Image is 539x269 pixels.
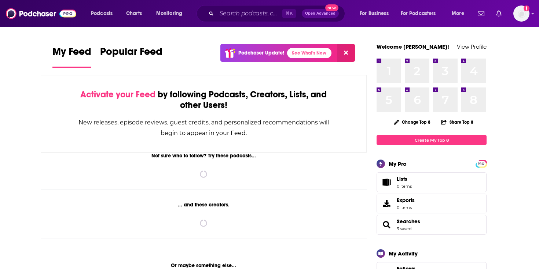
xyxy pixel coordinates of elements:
[377,135,487,145] a: Create My Top 8
[513,5,529,22] span: Logged in as sophiak
[80,89,155,100] span: Activate your Feed
[396,8,447,19] button: open menu
[86,8,122,19] button: open menu
[377,43,449,50] a: Welcome [PERSON_NAME]!
[524,5,529,11] svg: Add a profile image
[379,198,394,209] span: Exports
[377,172,487,192] a: Lists
[100,45,162,62] span: Popular Feed
[397,176,412,182] span: Lists
[41,262,367,269] div: Or maybe something else...
[513,5,529,22] img: User Profile
[379,177,394,187] span: Lists
[457,43,487,50] a: View Profile
[282,9,296,18] span: ⌘ K
[377,215,487,235] span: Searches
[477,161,485,166] a: PRO
[475,7,487,20] a: Show notifications dropdown
[203,5,352,22] div: Search podcasts, credits, & more...
[477,161,485,167] span: PRO
[397,197,415,203] span: Exports
[91,8,113,19] span: Podcasts
[447,8,473,19] button: open menu
[397,184,412,189] span: 0 items
[325,4,338,11] span: New
[121,8,146,19] a: Charts
[238,50,284,56] p: Podchaser Update!
[41,202,367,208] div: ... and these creators.
[100,45,162,68] a: Popular Feed
[452,8,464,19] span: More
[217,8,282,19] input: Search podcasts, credits, & more...
[397,218,420,225] a: Searches
[151,8,192,19] button: open menu
[397,205,415,210] span: 0 items
[6,7,76,20] img: Podchaser - Follow, Share and Rate Podcasts
[401,8,436,19] span: For Podcasters
[156,8,182,19] span: Monitoring
[78,117,330,138] div: New releases, episode reviews, guest credits, and personalized recommendations will begin to appe...
[52,45,91,68] a: My Feed
[397,226,411,231] a: 3 saved
[513,5,529,22] button: Show profile menu
[78,89,330,111] div: by following Podcasts, Creators, Lists, and other Users!
[287,48,331,58] a: See What's New
[441,115,474,129] button: Share Top 8
[41,153,367,159] div: Not sure who to follow? Try these podcasts...
[302,9,339,18] button: Open AdvancedNew
[126,8,142,19] span: Charts
[397,176,407,182] span: Lists
[355,8,398,19] button: open menu
[389,160,407,167] div: My Pro
[377,194,487,213] a: Exports
[389,250,418,257] div: My Activity
[379,220,394,230] a: Searches
[493,7,505,20] a: Show notifications dropdown
[360,8,389,19] span: For Business
[305,12,335,15] span: Open Advanced
[52,45,91,62] span: My Feed
[389,117,435,127] button: Change Top 8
